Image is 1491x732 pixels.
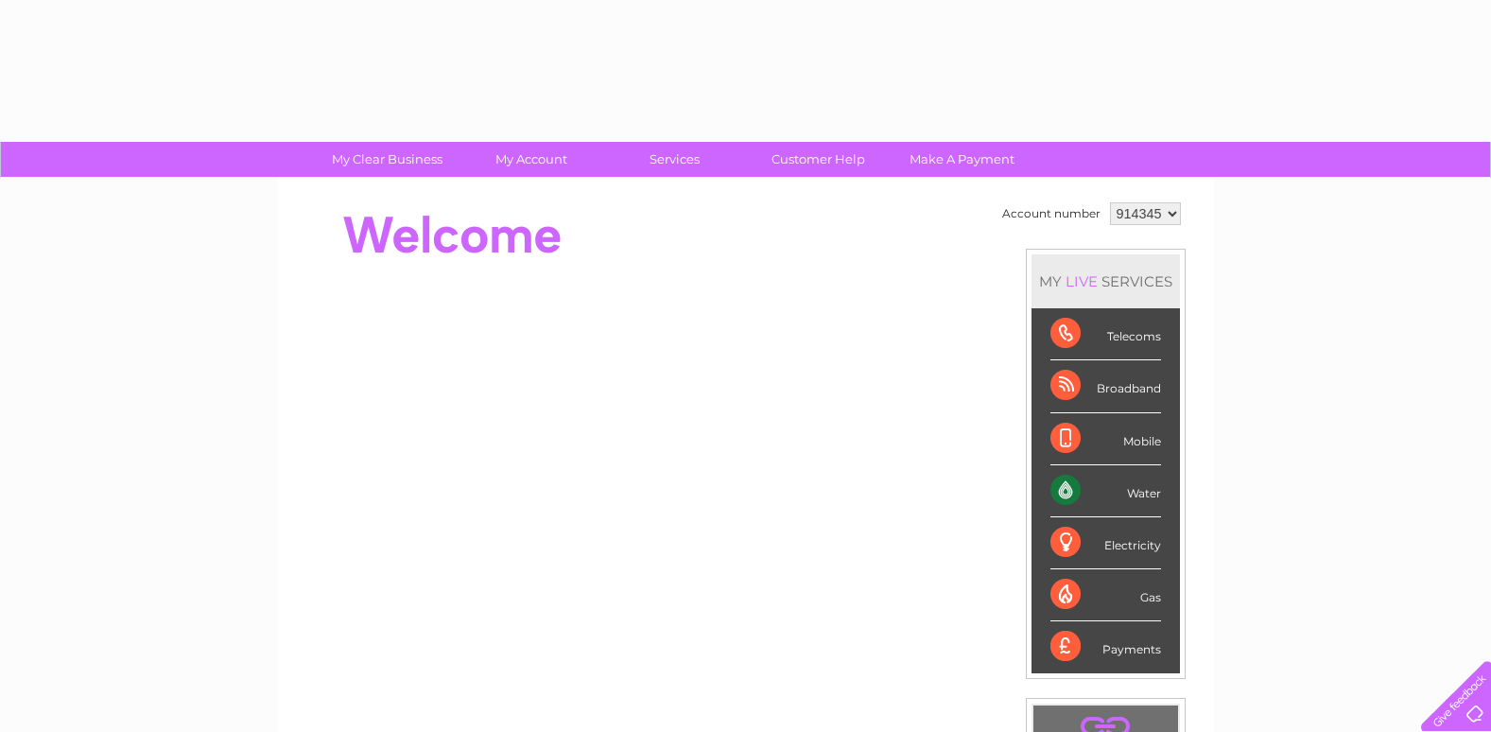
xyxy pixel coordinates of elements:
[1032,254,1180,308] div: MY SERVICES
[884,142,1040,177] a: Make A Payment
[740,142,896,177] a: Customer Help
[309,142,465,177] a: My Clear Business
[997,198,1105,230] td: Account number
[1050,621,1161,672] div: Payments
[1050,413,1161,465] div: Mobile
[1062,272,1101,290] div: LIVE
[1050,360,1161,412] div: Broadband
[597,142,753,177] a: Services
[1050,517,1161,569] div: Electricity
[1050,465,1161,517] div: Water
[1050,569,1161,621] div: Gas
[453,142,609,177] a: My Account
[1050,308,1161,360] div: Telecoms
